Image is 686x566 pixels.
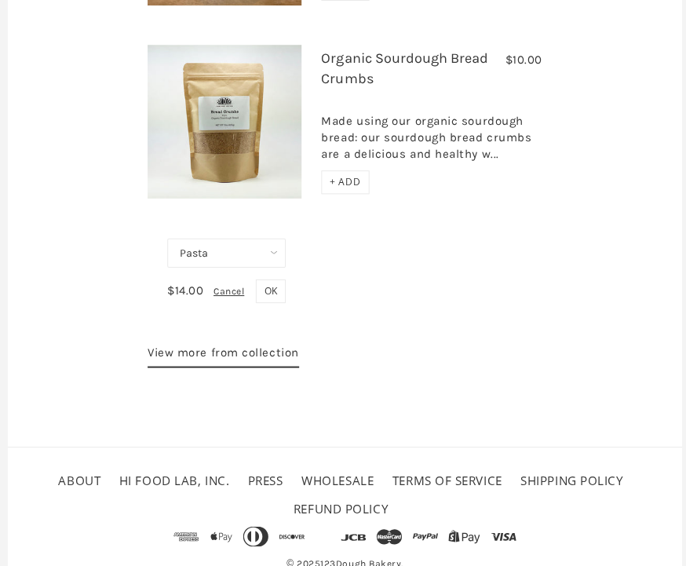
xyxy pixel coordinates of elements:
button: OK [254,278,284,301]
a: Terms of service [390,470,499,486]
span: + ADD [328,174,359,188]
img: Organic Sourdough Bread Crumbs [147,45,300,198]
div: $14.00 [166,278,203,300]
a: HI FOOD LAB, INC. [119,470,228,486]
div: Made using our organic sourdough bread: our sourdough bread crumbs are a delicious and healthy w... [319,96,539,170]
a: Wholesale [300,470,372,486]
span: OK [263,283,275,296]
a: Refund policy [292,498,387,513]
a: Press [246,470,282,486]
a: About [58,470,100,486]
a: 123Dough Bakery [319,555,400,566]
span: $10.00 [502,53,539,67]
a: Shipping Policy [518,470,621,486]
div: + ADD [319,170,367,193]
a: View more from collection [147,341,297,366]
ul: Secondary [35,465,651,520]
a: Organic Sourdough Bread Crumbs [319,49,486,86]
div: Cancel [213,279,251,301]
